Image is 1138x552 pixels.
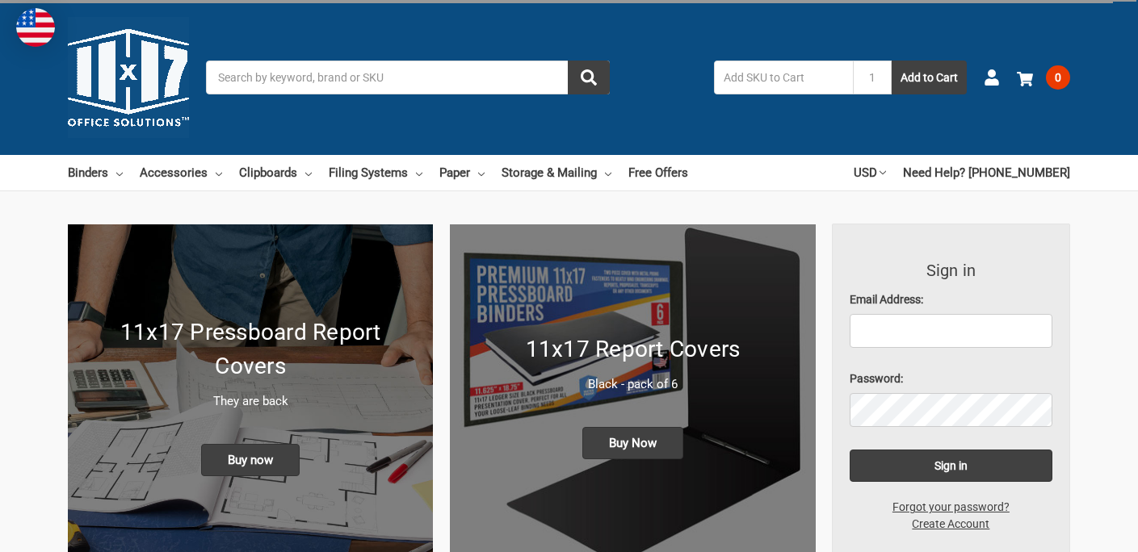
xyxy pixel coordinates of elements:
input: Search by keyword, brand or SKU [206,61,610,94]
a: Filing Systems [329,155,422,190]
a: Storage & Mailing [502,155,611,190]
a: 0 [1017,56,1070,98]
p: They are back [85,392,416,411]
input: Add SKU to Cart [714,61,853,94]
p: Black - pack of 6 [467,375,798,394]
img: 11x17.com [68,17,189,138]
a: USD [854,155,886,190]
h1: 11x17 Report Covers [467,332,798,366]
label: Email Address: [850,291,1053,308]
a: Need Help? [PHONE_NUMBER] [903,155,1070,190]
h1: 11x17 Pressboard Report Covers [85,316,416,383]
a: Free Offers [628,155,688,190]
a: Paper [439,155,485,190]
a: Clipboards [239,155,312,190]
button: Add to Cart [892,61,967,94]
span: 0 [1046,65,1070,90]
a: Binders [68,155,123,190]
span: Buy now [201,444,300,476]
span: Buy Now [582,427,683,459]
a: Accessories [140,155,222,190]
label: Password: [850,370,1053,387]
img: duty and tax information for United States [16,8,55,47]
h3: Sign in [850,258,1053,282]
